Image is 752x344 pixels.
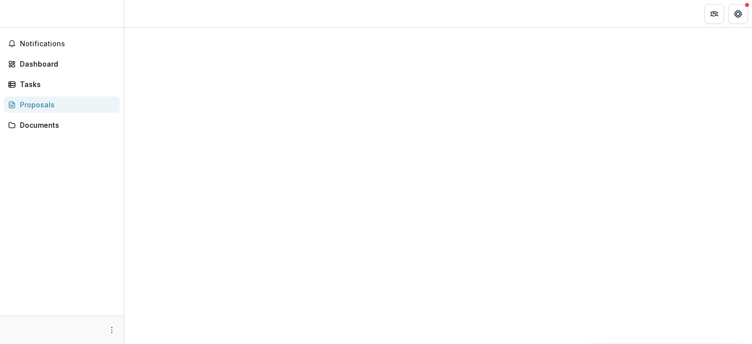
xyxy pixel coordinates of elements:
div: Proposals [20,99,112,110]
button: Get Help [728,4,748,24]
span: Notifications [20,40,116,48]
a: Dashboard [4,56,120,72]
a: Documents [4,117,120,133]
button: Partners [704,4,724,24]
div: Dashboard [20,59,112,69]
button: Notifications [4,36,120,52]
button: More [106,324,118,336]
a: Proposals [4,96,120,113]
div: Documents [20,120,112,130]
div: Tasks [20,79,112,89]
a: Tasks [4,76,120,92]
